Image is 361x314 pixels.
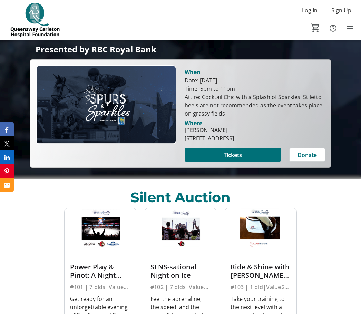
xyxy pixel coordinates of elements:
div: Date: [DATE] Time: 5pm to 11pm Attire: Cocktail Chic with a Splash of Sparkles! Stiletto heels ar... [185,76,325,118]
img: QCH Foundation's Logo [4,3,66,37]
button: Log In [296,5,323,16]
button: Sign Up [326,5,357,16]
div: When [185,68,201,76]
button: Menu [343,21,357,35]
button: Donate [289,148,325,162]
div: [STREET_ADDRESS] [185,134,234,143]
div: Where [185,120,202,126]
span: Log In [302,6,318,14]
img: SENS-sational Night on Ice [145,208,216,248]
div: #103 | 1 bid | Value $500 [231,282,291,292]
p: Presented by RBC Royal Bank [36,45,325,54]
img: Ride & Shine with Millar Brooke Training [225,208,296,248]
div: SENS-sational Night on Ice [150,263,211,279]
div: Power Play & Pinot: A Night Out in [GEOGRAPHIC_DATA] [70,263,130,279]
span: Donate [297,151,317,159]
button: Tickets [185,148,281,162]
div: Ride & Shine with [PERSON_NAME] Training [231,263,291,279]
div: [PERSON_NAME] [185,126,234,134]
button: Help [326,21,340,35]
div: #102 | 7 bids | Value $500 [150,282,211,292]
span: Sign Up [331,6,351,14]
button: Cart [309,22,322,34]
div: Silent Auction [130,187,230,208]
img: Power Play & Pinot: A Night Out in Ottawa [65,208,136,248]
div: #101 | 7 bids | Value $400 [70,282,130,292]
span: Tickets [224,151,242,159]
img: Campaign CTA Media Photo [36,65,176,144]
